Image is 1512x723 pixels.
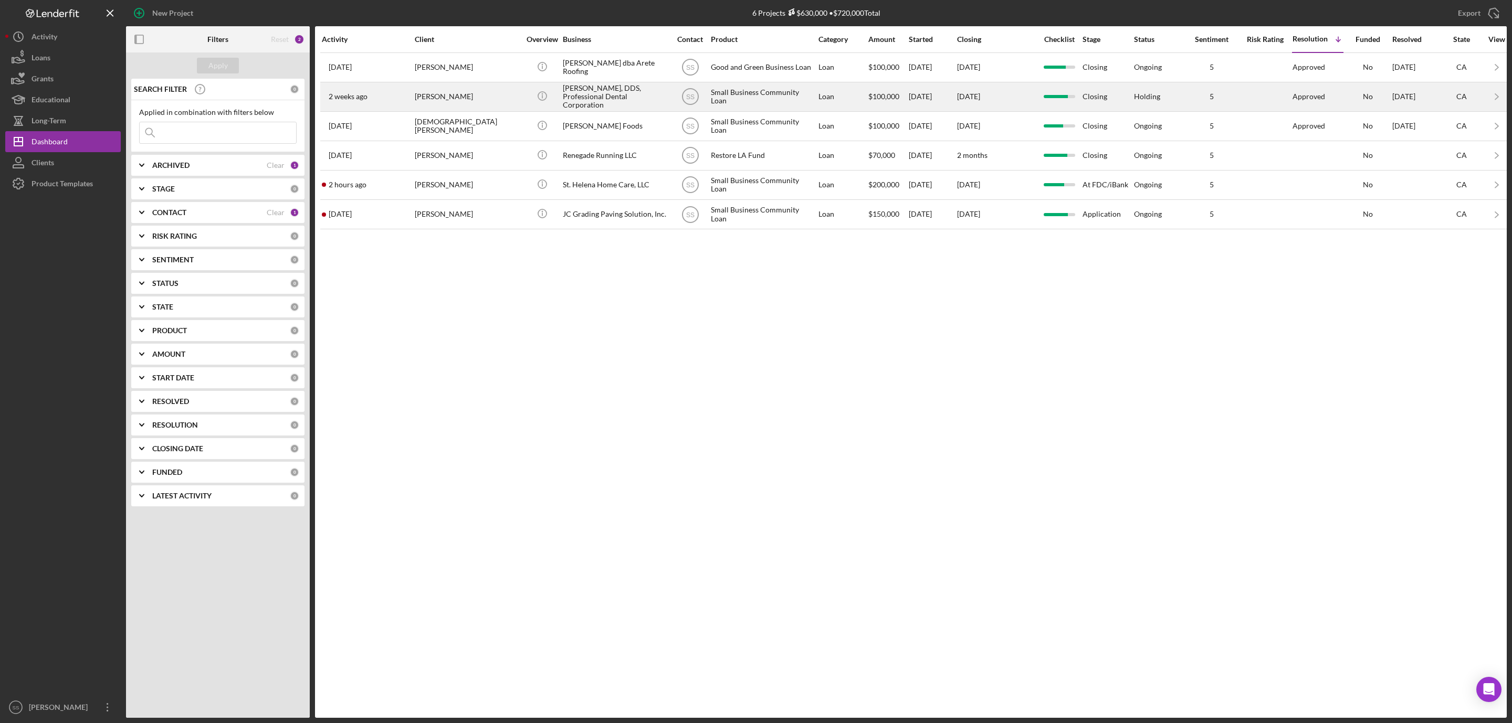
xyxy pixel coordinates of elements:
[1293,92,1325,101] div: Approved
[1293,122,1325,130] div: Approved
[1441,122,1483,130] div: CA
[5,68,121,89] button: Grants
[1185,92,1238,101] div: 5
[31,47,50,71] div: Loans
[957,62,980,71] time: [DATE]
[152,421,198,429] b: RESOLUTION
[31,131,68,155] div: Dashboard
[1441,151,1483,160] div: CA
[1185,63,1238,71] div: 5
[909,112,956,140] div: [DATE]
[818,142,867,169] div: Loan
[31,89,70,113] div: Educational
[271,35,289,44] div: Reset
[1344,63,1391,71] div: No
[1134,151,1162,160] div: Ongoing
[1134,122,1162,130] div: Ongoing
[1134,92,1160,101] div: Holding
[868,209,899,218] span: $150,000
[909,35,956,44] div: Started
[290,231,299,241] div: 0
[1239,35,1291,44] div: Risk Rating
[711,35,816,44] div: Product
[909,142,956,169] div: [DATE]
[686,64,694,71] text: SS
[152,161,190,169] b: ARCHIVED
[522,35,562,44] div: Overview
[686,123,694,130] text: SS
[1293,35,1328,43] div: Resolution
[1392,112,1440,140] div: [DATE]
[415,35,520,44] div: Client
[1185,210,1238,218] div: 5
[31,68,54,92] div: Grants
[290,184,299,194] div: 0
[1344,122,1391,130] div: No
[1458,3,1480,24] div: Export
[1134,35,1184,44] div: Status
[1344,210,1391,218] div: No
[5,26,121,47] button: Activity
[415,112,520,140] div: [DEMOGRAPHIC_DATA][PERSON_NAME]
[1441,210,1483,218] div: CA
[322,35,414,44] div: Activity
[868,35,908,44] div: Amount
[868,112,908,140] div: $100,000
[5,131,121,152] button: Dashboard
[126,3,204,24] button: New Project
[957,209,980,218] time: [DATE]
[752,8,880,17] div: 6 Projects • $720,000 Total
[290,420,299,430] div: 0
[290,444,299,453] div: 0
[1185,35,1238,44] div: Sentiment
[1134,180,1162,189] div: Ongoing
[5,89,121,110] a: Educational
[152,326,187,335] b: PRODUCT
[909,83,956,111] div: [DATE]
[1083,83,1133,111] div: Closing
[290,161,299,170] div: 1
[1037,35,1081,44] div: Checklist
[290,84,299,94] div: 0
[31,173,93,197] div: Product Templates
[152,468,182,476] b: FUNDED
[1447,3,1507,24] button: Export
[5,697,121,718] button: SS[PERSON_NAME]
[5,47,121,68] button: Loans
[563,200,668,228] div: JC Grading Paving Solution, Inc.
[711,200,816,228] div: Small Business Community Loan
[909,200,956,228] div: [DATE]
[415,54,520,81] div: [PERSON_NAME]
[290,302,299,312] div: 0
[1441,35,1483,44] div: State
[31,110,66,134] div: Long-Term
[329,180,366,189] time: 2025-09-26 20:34
[31,26,57,50] div: Activity
[267,161,285,169] div: Clear
[152,374,194,382] b: START DATE
[686,182,694,189] text: SS
[563,54,668,81] div: [PERSON_NAME] dba Arete Roofing
[329,122,352,130] time: 2025-07-16 18:46
[909,171,956,199] div: [DATE]
[152,444,203,453] b: CLOSING DATE
[290,349,299,359] div: 0
[139,108,297,116] div: Applied in combination with filters below
[294,34,304,45] div: 2
[415,171,520,199] div: [PERSON_NAME]
[208,58,228,73] div: Apply
[5,152,121,173] button: Clients
[818,171,867,199] div: Loan
[290,208,299,217] div: 1
[5,110,121,131] a: Long-Term
[267,208,285,217] div: Clear
[711,54,816,81] div: Good and Green Business Loan
[1441,92,1483,101] div: CA
[785,8,827,17] div: $630,000
[152,208,186,217] b: CONTACT
[868,151,895,160] span: $70,000
[1392,83,1440,111] div: [DATE]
